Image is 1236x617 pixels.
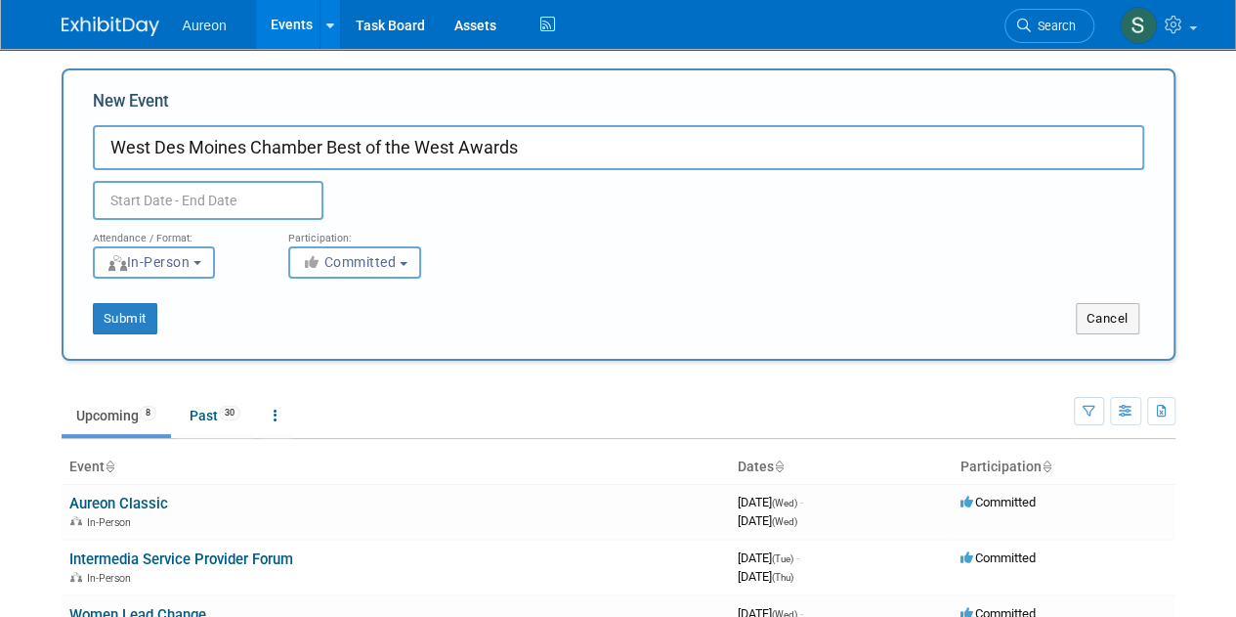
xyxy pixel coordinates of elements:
span: Aureon [183,18,227,33]
span: In-Person [107,254,191,270]
div: Attendance / Format: [93,220,259,245]
span: - [796,551,799,565]
span: In-Person [87,572,137,585]
a: Past30 [175,397,255,434]
span: (Wed) [772,498,797,508]
input: Name of Trade Show / Conference [93,125,1144,170]
div: Participation: [288,220,454,245]
span: Committed [960,495,1036,509]
th: Event [62,451,730,484]
span: [DATE] [738,569,793,584]
img: In-Person Event [70,516,82,526]
img: ExhibitDay [62,17,159,36]
th: Dates [730,451,953,484]
th: Participation [953,451,1175,484]
span: - [800,495,803,509]
span: (Thu) [772,572,793,583]
img: Sophia Millang [1120,7,1157,44]
label: New Event [93,90,169,120]
a: Upcoming8 [62,397,171,434]
span: 8 [140,406,156,420]
button: Submit [93,303,157,334]
button: Committed [288,246,421,279]
a: Sort by Participation Type [1042,459,1051,474]
img: In-Person Event [70,572,82,582]
span: [DATE] [738,495,803,509]
a: Search [1004,9,1094,43]
a: Sort by Event Name [105,459,114,474]
input: Start Date - End Date [93,181,323,220]
button: Cancel [1076,303,1139,334]
span: (Tue) [772,553,793,564]
span: [DATE] [738,551,799,565]
span: [DATE] [738,513,797,528]
span: 30 [219,406,240,420]
span: Committed [960,551,1036,565]
button: In-Person [93,246,215,279]
a: Intermedia Service Provider Forum [69,551,293,568]
span: (Wed) [772,516,797,527]
a: Sort by Start Date [774,459,784,474]
span: In-Person [87,516,137,529]
span: Committed [302,254,397,270]
span: Search [1031,19,1076,33]
a: Aureon Classic [69,495,168,512]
